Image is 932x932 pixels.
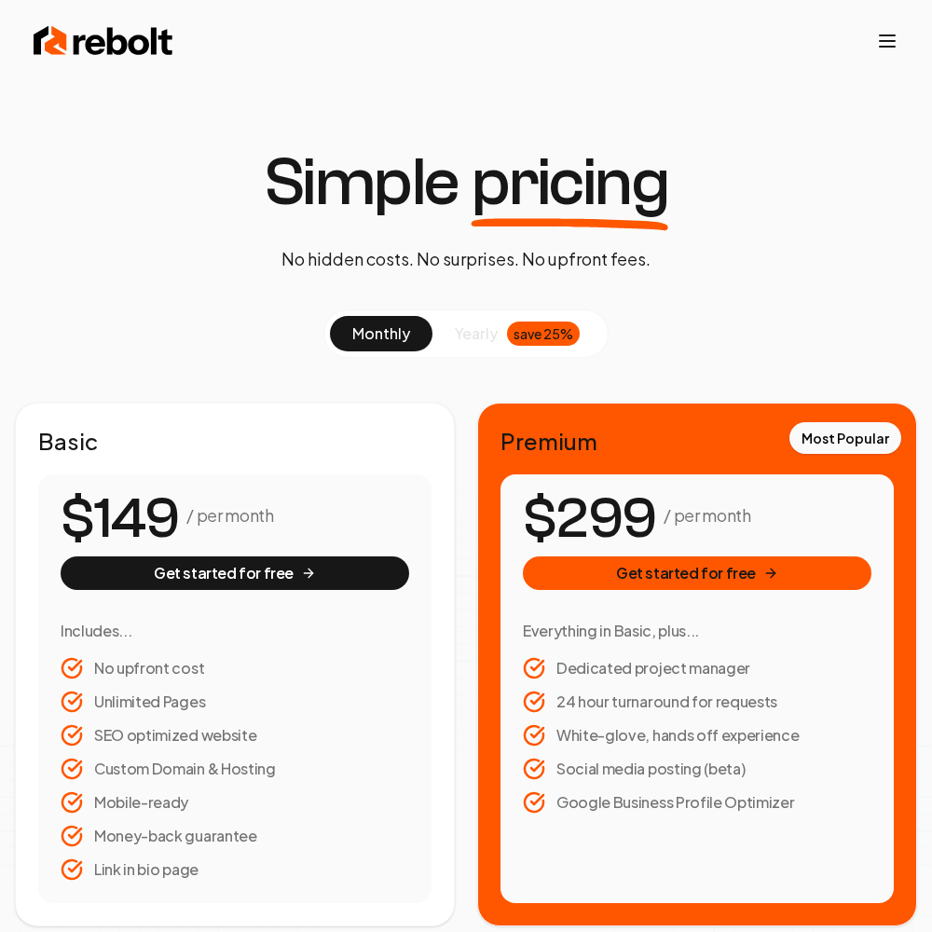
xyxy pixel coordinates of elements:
[664,502,750,528] p: / per month
[61,791,409,814] li: Mobile-ready
[61,691,409,713] li: Unlimited Pages
[61,758,409,780] li: Custom Domain & Hosting
[507,322,580,346] div: save 25%
[523,791,871,814] li: Google Business Profile Optimizer
[61,858,409,881] li: Link in bio page
[281,246,651,272] p: No hidden costs. No surprises. No upfront fees.
[61,825,409,847] li: Money-back guarantee
[789,422,901,454] div: Most Popular
[455,322,498,345] span: yearly
[523,477,656,561] number-flow-react: $299
[38,426,432,456] h2: Basic
[34,22,173,60] img: Rebolt Logo
[330,316,432,351] button: monthly
[500,426,894,456] h2: Premium
[876,30,898,52] button: Toggle mobile menu
[523,556,871,590] button: Get started for free
[61,477,179,561] number-flow-react: $149
[61,724,409,747] li: SEO optimized website
[472,149,669,216] span: pricing
[186,502,273,528] p: / per month
[523,657,871,679] li: Dedicated project manager
[523,620,871,642] h3: Everything in Basic, plus...
[61,657,409,679] li: No upfront cost
[61,556,409,590] button: Get started for free
[61,620,409,642] h3: Includes...
[432,316,602,351] button: yearlysave 25%
[523,724,871,747] li: White-glove, hands off experience
[523,691,871,713] li: 24 hour turnaround for requests
[352,323,410,343] span: monthly
[264,149,669,216] h1: Simple
[523,758,871,780] li: Social media posting (beta)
